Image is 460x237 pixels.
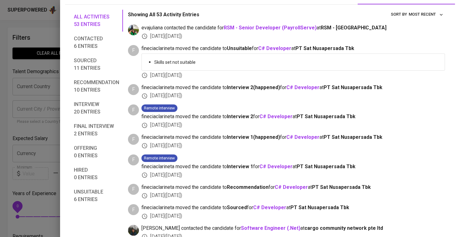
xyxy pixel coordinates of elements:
b: Interview 2 ( happened ) [227,84,280,90]
img: glenn@glints.com [128,225,139,236]
span: fineciaclarineta moved the candidate to for at [141,84,445,91]
a: C# Developer [253,204,286,210]
span: PT Sat Nusapersada Tbk [324,84,382,90]
div: [DATE] ( [DATE] ) [141,122,445,129]
span: Hired 0 entries [74,166,119,181]
a: RSM - Senior Developer (PayrollServe) [224,25,317,31]
span: Remote interview [141,155,177,161]
span: All activities 53 entries [74,13,119,28]
span: Remote interview [141,105,177,111]
div: [DATE] ( [DATE] ) [141,92,445,99]
span: PT Sat Nusapersada Tbk [295,45,354,51]
div: [DATE] ( [DATE] ) [141,172,445,179]
span: cargo community network pte ltd [304,225,383,231]
p: Showing All 53 Activity Entries [128,11,199,18]
b: Interview 1 [227,164,253,169]
div: F [128,154,139,165]
a: C# Developer [286,134,319,140]
div: F [128,45,139,56]
span: fineciaclarineta moved the candidate to for at [141,204,445,211]
div: F [128,84,139,95]
span: Most Recent [409,11,443,18]
span: Interview 20 entries [74,101,119,116]
span: Unsuitable 6 entries [74,188,119,203]
b: Sourced [227,204,247,210]
div: [DATE] ( [DATE] ) [141,72,445,79]
a: C# Developer [258,45,291,51]
span: PT Sat Nusapersada Tbk [324,134,382,140]
span: Offering 0 entries [74,144,119,159]
b: Recommendation [227,184,268,190]
img: eva@glints.com [128,24,139,35]
span: PT Sat Nusapersada Tbk [290,204,349,210]
a: Software Engineer (.Net) [241,225,300,231]
span: fineciaclarineta moved the candidate to for at [141,163,445,170]
b: Interview 1 ( happened ) [227,134,280,140]
span: PT Sat Nusapersada Tbk [312,184,371,190]
span: Recommendation 10 entries [74,79,119,94]
span: fineciaclarineta moved the candidate to for at [141,113,445,120]
div: [DATE] ( [DATE] ) [141,142,445,149]
div: F [128,184,139,195]
p: Skills set not suitable [154,59,440,65]
div: F [128,104,139,115]
span: fineciaclarineta moved the candidate to for at [141,184,445,191]
span: Sourced 11 entries [74,57,119,72]
b: Unsuitable [227,45,252,51]
span: Contacted 6 entries [74,35,119,50]
button: sort by [407,10,445,19]
div: F [128,134,139,145]
div: [DATE] ( [DATE] ) [141,33,445,40]
div: [DATE] ( [DATE] ) [141,213,445,220]
div: F [128,204,139,215]
span: sort by [391,12,407,17]
span: [PERSON_NAME] contacted the candidate for at [141,225,445,232]
b: Interview 2 [227,113,253,119]
a: C# Developer [259,113,293,119]
span: fineciaclarineta moved the candidate to for at [141,45,445,52]
span: Final interview 2 entries [74,123,119,138]
a: C# Developer [286,84,319,90]
span: PT Sat Nusapersada Tbk [297,113,355,119]
span: evajuliana contacted the candidate for at [141,24,445,32]
a: C# Developer [259,164,293,169]
span: fineciaclarineta moved the candidate to for at [141,134,445,141]
span: RSM - [GEOGRAPHIC_DATA] [321,25,386,31]
div: [DATE] ( [DATE] ) [141,192,445,199]
span: PT Sat Nusapersada Tbk [297,164,355,169]
a: C# Developer [275,184,308,190]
